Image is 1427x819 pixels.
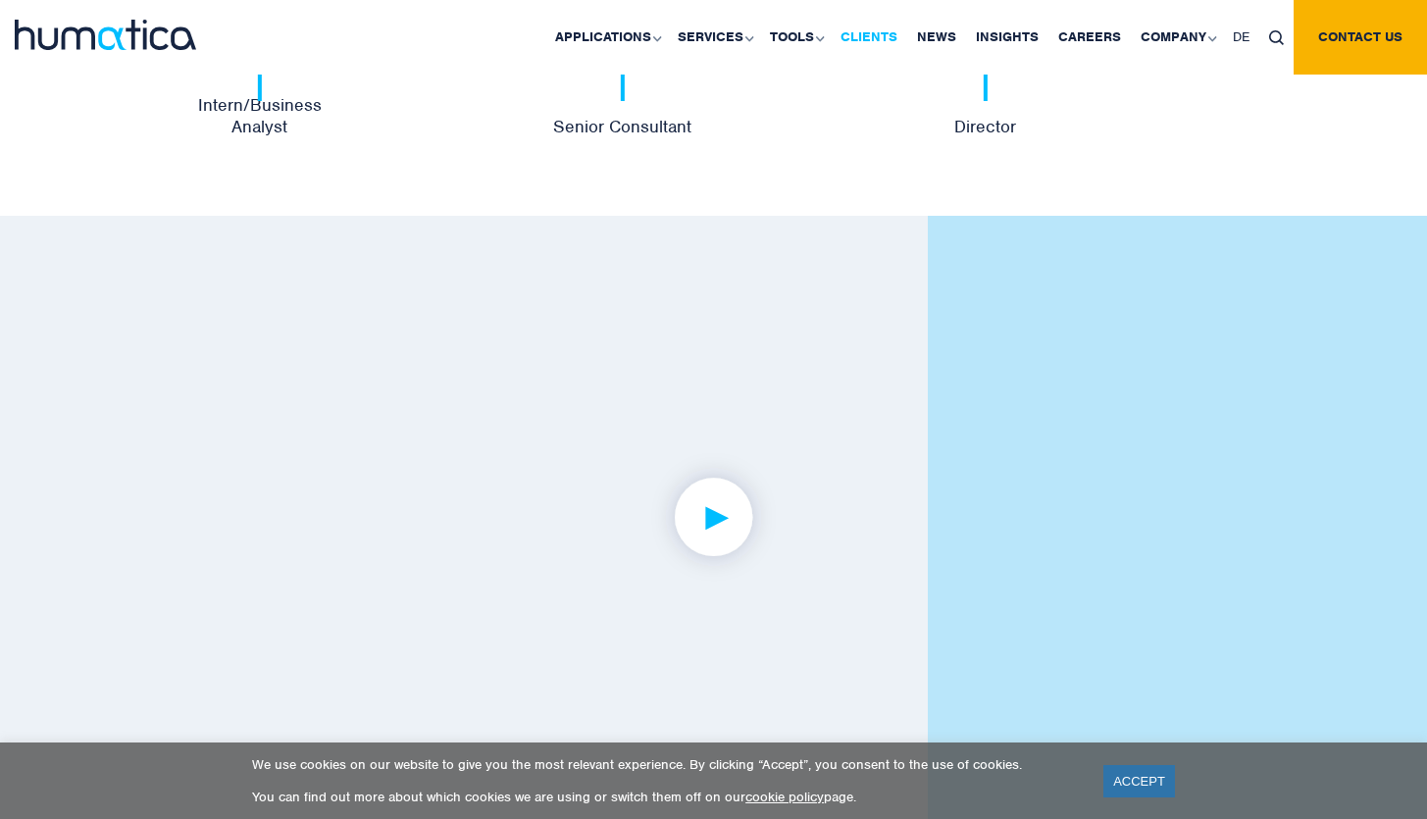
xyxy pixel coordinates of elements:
a: cookie policy [745,789,824,805]
p: Director [894,116,1076,137]
span: DE [1233,28,1249,45]
img: search_icon [1269,30,1284,45]
p: We use cookies on our website to give you the most relevant experience. By clicking “Accept”, you... [252,756,1079,773]
img: play [637,441,790,593]
img: logo [15,20,196,50]
a: ACCEPT [1103,765,1175,797]
p: Intern/Business Analyst [170,94,351,137]
p: You can find out more about which cookies we are using or switch them off on our page. [252,789,1079,805]
p: Senior Consultant [532,116,713,137]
